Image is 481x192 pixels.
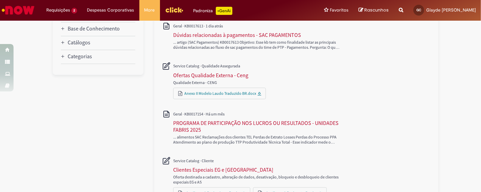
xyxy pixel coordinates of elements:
[426,7,476,13] span: Glayde [PERSON_NAME]
[364,7,389,13] span: Rascunhos
[144,7,155,14] span: More
[71,8,77,14] span: 2
[216,7,232,15] p: +GenAi
[87,7,134,14] span: Despesas Corporativas
[1,3,36,17] img: ServiceNow
[359,7,389,14] a: Rascunhos
[193,7,232,15] div: Padroniza
[330,7,348,14] span: Favoritos
[165,5,183,15] img: click_logo_yellow_360x200.png
[46,7,70,14] span: Requisições
[416,8,421,12] span: GC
